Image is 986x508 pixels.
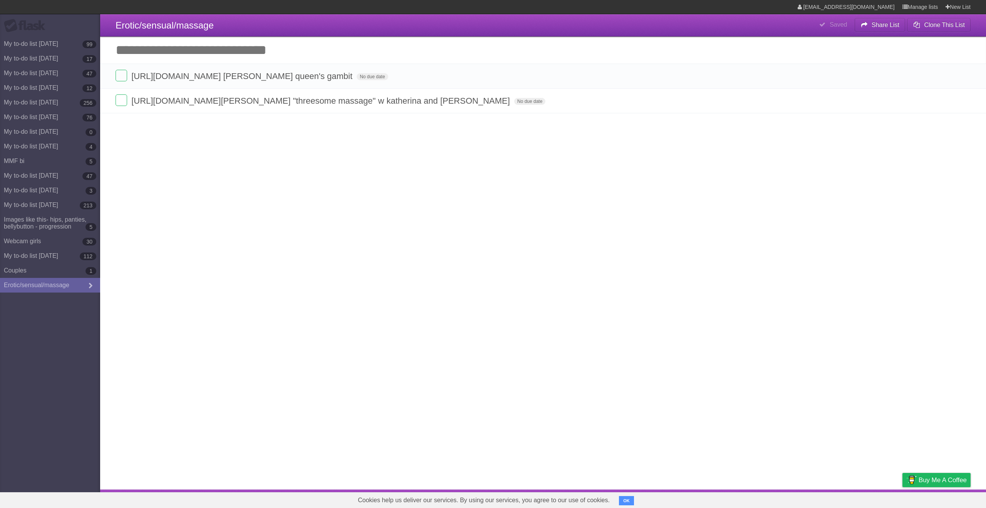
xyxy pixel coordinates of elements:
b: 76 [82,114,96,121]
label: Done [116,70,127,81]
a: About [800,491,816,506]
span: [URL][DOMAIN_NAME][PERSON_NAME] "threesome massage" w katherina and [PERSON_NAME] [131,96,512,106]
span: [URL][DOMAIN_NAME] [PERSON_NAME] queen's gambit [131,71,354,81]
span: Erotic/sensual/massage [116,20,214,30]
span: No due date [357,73,388,80]
div: Flask [4,19,50,33]
label: Done [116,94,127,106]
span: Cookies help us deliver our services. By using our services, you agree to our use of cookies. [350,493,617,508]
button: OK [619,496,634,505]
b: 30 [82,238,96,246]
a: Terms [866,491,883,506]
b: 3 [86,187,96,195]
span: No due date [514,98,545,105]
b: 47 [82,70,96,77]
b: 5 [86,223,96,231]
b: 0 [86,128,96,136]
b: Saved [830,21,847,28]
b: 256 [80,99,96,107]
a: Developers [825,491,857,506]
span: Buy me a coffee [919,473,967,487]
b: 17 [82,55,96,63]
button: Share List [855,18,906,32]
b: Share List [872,22,899,28]
img: Buy me a coffee [906,473,917,486]
b: 112 [80,252,96,260]
b: Clone This List [924,22,965,28]
b: 47 [82,172,96,180]
button: Clone This List [907,18,971,32]
a: Buy me a coffee [902,473,971,487]
a: Suggest a feature [922,491,971,506]
b: 1 [86,267,96,275]
b: 5 [86,158,96,165]
b: 99 [82,40,96,48]
b: 4 [86,143,96,151]
b: 213 [80,202,96,209]
b: 12 [82,84,96,92]
a: Privacy [892,491,912,506]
